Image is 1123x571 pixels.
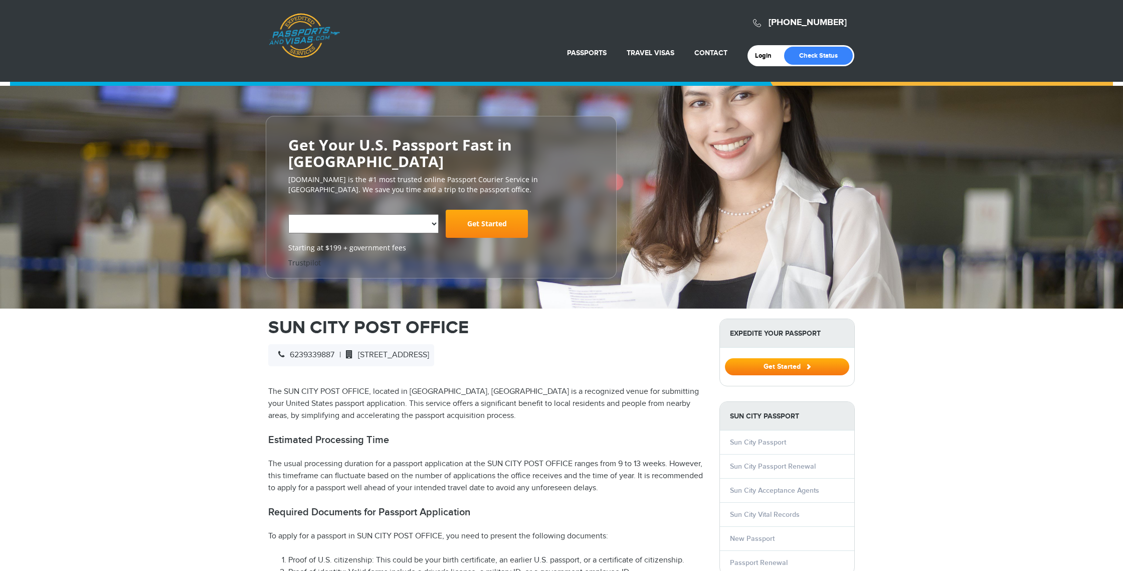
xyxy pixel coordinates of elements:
a: [PHONE_NUMBER] [769,17,847,28]
a: Passports & [DOMAIN_NAME] [269,13,340,58]
h1: SUN CITY POST OFFICE [268,319,704,337]
h2: Required Documents for Passport Application [268,506,704,518]
a: Login [755,52,779,60]
a: Contact [694,49,727,57]
button: Get Started [725,358,849,375]
span: 6239339887 [273,350,334,360]
p: To apply for a passport in SUN CITY POST OFFICE, you need to present the following documents: [268,530,704,542]
div: | [268,344,434,366]
a: Sun City Passport [730,438,786,447]
a: Sun City Acceptance Agents [730,486,819,495]
h2: Estimated Processing Time [268,434,704,446]
a: Travel Visas [627,49,674,57]
p: [DOMAIN_NAME] is the #1 most trusted online Passport Courier Service in [GEOGRAPHIC_DATA]. We sav... [288,175,594,195]
strong: Sun City Passport [720,402,854,431]
a: Trustpilot [288,258,321,267]
li: Proof of U.S. citizenship: This could be your birth certificate, an earlier U.S. passport, or a c... [288,554,704,566]
p: The SUN CITY POST OFFICE, located in [GEOGRAPHIC_DATA], [GEOGRAPHIC_DATA] is a recognized venue f... [268,386,704,422]
h2: Get Your U.S. Passport Fast in [GEOGRAPHIC_DATA] [288,136,594,170]
a: Get Started [725,362,849,370]
p: The usual processing duration for a passport application at the SUN CITY POST OFFICE ranges from ... [268,458,704,494]
a: Sun City Passport Renewal [730,462,816,471]
a: Passport Renewal [730,558,788,567]
a: Sun City Vital Records [730,510,800,519]
a: Check Status [784,47,853,65]
strong: Expedite Your Passport [720,319,854,348]
a: New Passport [730,534,775,543]
span: [STREET_ADDRESS] [341,350,429,360]
a: Passports [567,49,607,57]
span: Starting at $199 + government fees [288,243,594,253]
a: Get Started [446,210,528,238]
